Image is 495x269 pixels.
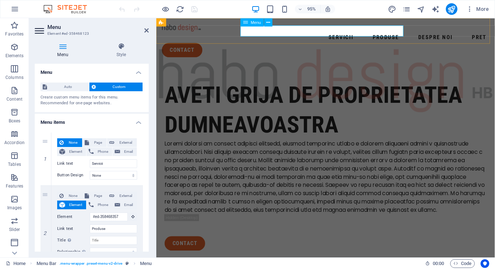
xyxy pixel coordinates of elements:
[176,5,184,13] i: Reload page
[40,156,50,162] em: 1
[463,3,492,15] button: More
[9,227,20,232] p: Slider
[5,53,24,59] p: Elements
[90,213,128,221] input: No element chosen
[57,171,90,180] label: Button Design
[446,3,457,15] button: publish
[450,259,475,268] button: Code
[251,20,261,24] span: Menu
[91,192,105,200] span: Page
[41,94,143,106] div: Create custom menu items for this menu. Recommended for one-page websites.
[481,259,489,268] button: Usercentrics
[47,30,134,37] h3: Element #ed-358468123
[57,138,82,147] button: None
[306,5,317,13] h6: 95%
[86,201,112,209] button: Phone
[96,147,110,156] span: Phone
[117,192,135,200] span: External
[57,192,82,200] button: None
[325,6,331,12] i: On resize automatically adjust zoom level to fit chosen device.
[107,192,137,200] button: External
[4,140,25,146] p: Accordion
[66,138,80,147] span: None
[82,192,107,200] button: Page
[37,259,152,268] nav: breadcrumb
[7,96,22,102] p: Content
[425,259,444,268] h6: Session time
[90,159,137,168] input: Link text...
[402,5,411,13] button: pages
[86,147,112,156] button: Phone
[49,83,87,91] span: Auto
[9,118,21,124] p: Boxes
[7,248,22,254] p: Header
[57,224,90,233] label: Link text
[140,259,152,268] span: Click to select. Double-click to edit
[7,205,22,211] p: Images
[5,31,24,37] p: Favorites
[37,259,57,268] span: Click to select. Double-click to edit
[67,201,84,209] span: Element
[5,75,24,80] p: Columns
[35,43,94,58] h4: Menu
[41,83,89,91] button: Auto
[90,236,137,245] input: Title
[40,230,50,236] em: 2
[35,114,149,127] h4: Menu items
[57,147,86,156] button: Element
[107,138,137,147] button: External
[35,64,149,77] h4: Menu
[466,5,489,13] span: More
[6,183,23,189] p: Features
[57,159,90,168] label: Link text
[94,43,149,58] h4: Style
[96,201,110,209] span: Phone
[117,138,135,147] span: External
[113,147,137,156] button: Email
[161,5,170,13] button: Click here to leave preview mode and continue editing
[113,201,137,209] button: Email
[431,5,440,13] i: AI Writer
[175,5,184,13] button: reload
[57,236,90,245] label: Title
[122,201,135,209] span: Email
[6,259,26,268] a: Click to cancel selection. Double-click to open Pages
[388,5,396,13] i: Design (Ctrl+Alt+Y)
[47,24,149,30] h2: Menu
[417,5,425,13] i: Navigator
[417,5,426,13] button: navigator
[438,261,439,266] span: :
[295,5,321,13] button: 95%
[67,147,84,156] span: Element
[8,161,21,167] p: Tables
[42,5,96,13] img: Editor Logo
[122,147,135,156] span: Email
[89,83,143,91] button: Custom
[57,201,86,209] button: Element
[126,261,129,265] i: This element is a customizable preset
[402,5,411,13] i: Pages (Ctrl+Alt+S)
[90,224,137,233] input: Link text...
[57,248,90,256] label: Relationship
[431,5,440,13] button: text_generator
[433,259,444,268] span: 00 00
[57,213,90,221] label: Element
[98,83,141,91] span: Custom
[66,192,80,200] span: None
[388,5,397,13] button: design
[447,5,456,13] i: Publish
[82,138,107,147] button: Page
[453,259,471,268] span: Code
[59,259,122,268] span: . menu-wrapper .preset-menu-v2-drive
[91,138,105,147] span: Page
